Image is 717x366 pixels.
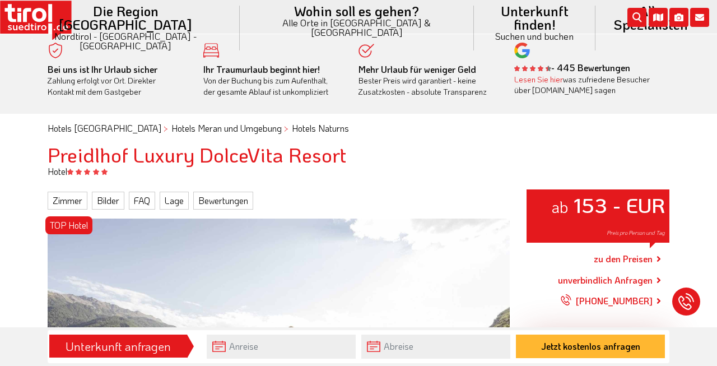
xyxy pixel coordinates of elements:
b: - 445 Bewertungen [514,62,630,73]
small: ab [551,196,569,217]
input: Anreise [207,335,356,359]
div: Hotel [39,165,678,178]
div: Zahlung erfolgt vor Ort. Direkter Kontakt mit dem Gastgeber [48,64,187,98]
h1: Preidlhof Luxury DolceVita Resort [48,143,669,166]
a: Bilder [92,192,124,210]
i: Karte öffnen [649,8,668,27]
div: Von der Buchung bis zum Aufenthalt, der gesamte Ablauf ist unkompliziert [203,64,342,98]
a: Zimmer [48,192,87,210]
a: Lesen Sie hier [514,74,563,85]
a: Hotels Meran und Umgebung [171,122,282,134]
i: Kontakt [690,8,709,27]
a: FAQ [129,192,155,210]
input: Abreise [361,335,510,359]
i: Fotogalerie [669,8,688,27]
b: Ihr Traumurlaub beginnt hier! [203,63,320,75]
a: unverbindlich Anfragen [558,274,653,287]
span: Preis pro Person und Tag [607,229,665,237]
a: Bewertungen [193,192,253,210]
div: was zufriedene Besucher über [DOMAIN_NAME] sagen [514,74,653,96]
div: TOP Hotel [45,216,92,234]
a: Lage [160,192,189,210]
a: Hotels Naturns [292,122,349,134]
a: zu den Preisen [594,245,653,273]
div: Bester Preis wird garantiert - keine Zusatzkosten - absolute Transparenz [358,64,497,98]
strong: 153 - EUR [574,192,665,218]
b: Bei uns ist Ihr Urlaub sicher [48,63,157,75]
a: [PHONE_NUMBER] [560,287,653,315]
small: Suchen und buchen [487,31,582,41]
small: Alle Orte in [GEOGRAPHIC_DATA] & [GEOGRAPHIC_DATA] [253,18,460,37]
div: Unterkunft anfragen [53,337,184,356]
small: Nordtirol - [GEOGRAPHIC_DATA] - [GEOGRAPHIC_DATA] [25,31,226,50]
button: Jetzt kostenlos anfragen [516,335,665,358]
b: Mehr Urlaub für weniger Geld [358,63,476,75]
a: Hotels [GEOGRAPHIC_DATA] [48,122,161,134]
